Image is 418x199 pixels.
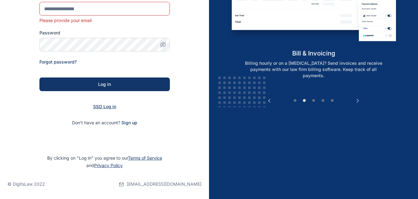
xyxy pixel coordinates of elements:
button: 2 [301,98,307,104]
span: and [86,163,123,168]
p: By clicking on "Log in" you agree to our [7,154,202,169]
p: Don't have an account? [39,120,170,126]
a: [EMAIL_ADDRESS][DOMAIN_NAME] [119,169,202,199]
label: Password [39,30,170,36]
button: Next [355,98,361,104]
p: © DigitsLaw 2022 [7,181,45,187]
p: Billing hourly or on a [MEDICAL_DATA]? Send invoices and receive payments with our law firm billi... [234,60,393,79]
div: Log in [49,81,160,87]
span: Sign up [121,120,137,126]
a: SSO Log in [93,104,116,109]
a: Sign up [121,120,137,125]
button: Previous [266,98,272,104]
a: Terms of Service [128,155,162,161]
button: Log in [39,77,170,91]
button: 4 [320,98,326,104]
span: [EMAIL_ADDRESS][DOMAIN_NAME] [127,181,202,187]
h5: bill & invoicing [227,49,400,58]
button: 5 [329,98,335,104]
button: 3 [311,98,317,104]
a: Privacy Policy [94,163,123,168]
button: 1 [292,98,298,104]
a: Forgot password? [39,59,77,64]
div: Please provide your email [39,17,170,24]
